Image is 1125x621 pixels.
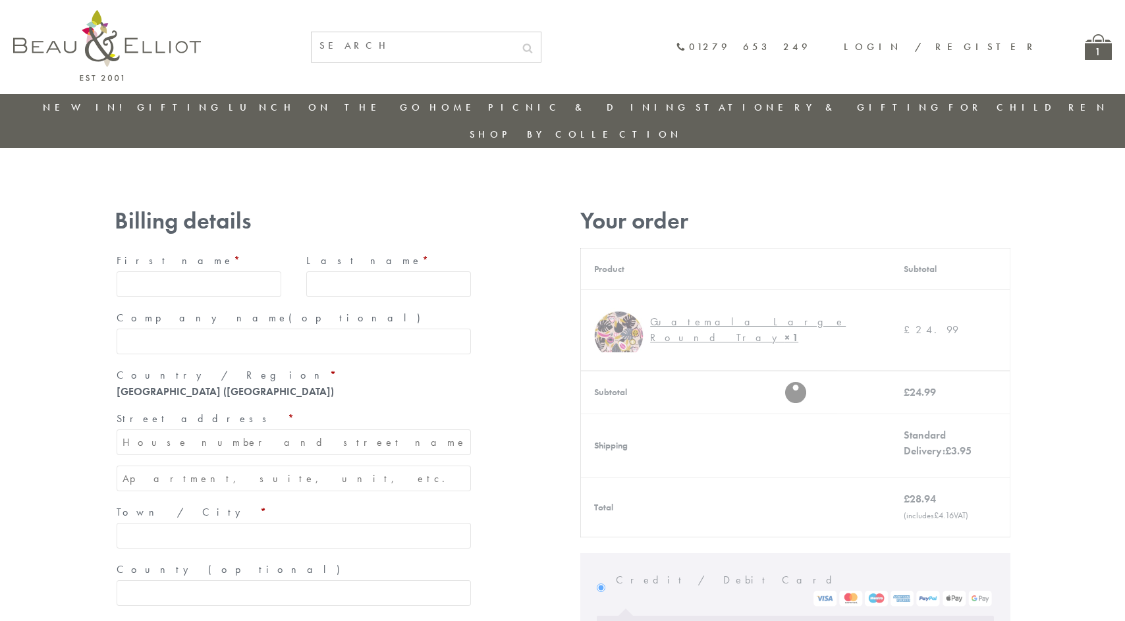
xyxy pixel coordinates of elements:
[1085,34,1112,60] a: 1
[117,429,471,455] input: House number and street name
[117,250,281,271] label: First name
[208,562,348,576] span: (optional)
[470,128,682,141] a: Shop by collection
[117,559,471,580] label: County
[312,32,514,59] input: SEARCH
[696,101,943,114] a: Stationery & Gifting
[117,502,471,523] label: Town / City
[429,101,482,114] a: Home
[580,207,1010,234] h3: Your order
[13,10,201,81] img: logo
[115,207,473,234] h3: Billing details
[117,408,471,429] label: Street address
[117,466,471,491] input: Apartment, suite, unit, etc. (optional)
[288,311,428,325] span: (optional)
[306,250,471,271] label: Last name
[137,101,223,114] a: Gifting
[229,101,424,114] a: Lunch On The Go
[676,41,811,53] a: 01279 653 249
[948,101,1109,114] a: For Children
[117,365,471,386] label: Country / Region
[844,40,1039,53] a: Login / Register
[43,101,131,114] a: New in!
[117,308,471,329] label: Company name
[488,101,690,114] a: Picnic & Dining
[117,385,334,398] strong: [GEOGRAPHIC_DATA] ([GEOGRAPHIC_DATA])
